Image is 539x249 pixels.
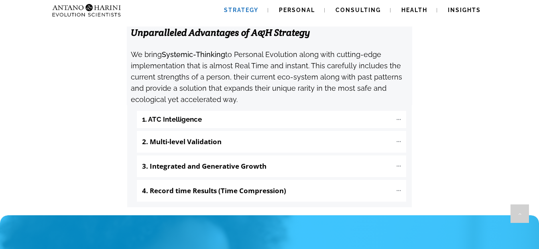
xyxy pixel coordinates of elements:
b: 1. ATC Intelligence [142,115,202,124]
strong: Unparalleled Advantages of A&H Strategy [131,27,310,39]
span: Consulting [336,7,381,13]
span: Health [401,7,427,13]
b: 4. Record time Results (Time Compression) [142,186,286,195]
strong: Systemic-Thinking [162,50,225,59]
span: Personal [279,7,315,13]
span: Strategy [224,7,258,13]
b: 3. Integrated and Generative Growth [142,161,266,171]
span: Insights [448,7,481,13]
b: 2. Multi-level Validation [142,137,222,146]
span: We bring to Personal Evolution along with cutting-edge implementation that is almost Real Time an... [131,50,402,104]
